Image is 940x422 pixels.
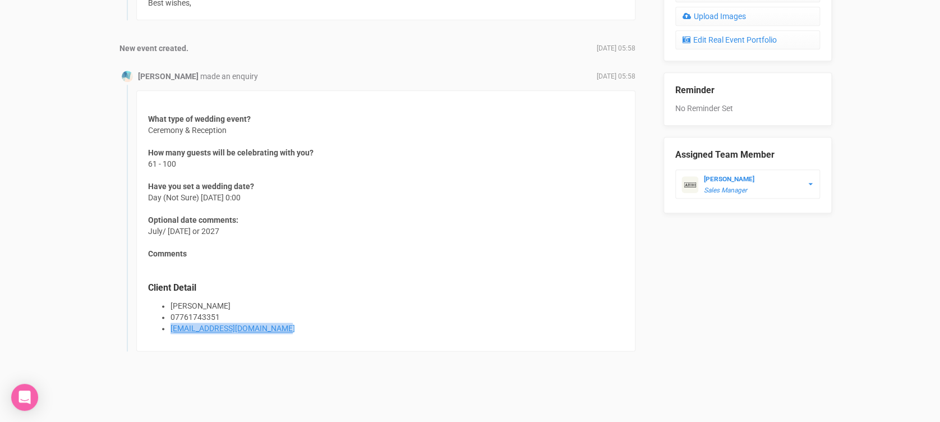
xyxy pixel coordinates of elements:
span: [DATE] 05:58 [597,44,635,53]
span: Ceremony & Reception [148,113,251,136]
a: [EMAIL_ADDRESS][DOMAIN_NAME] [171,324,295,333]
strong: How many guests will be celebrating with you? [148,148,314,157]
img: open-uri20231025-2-1afxnye [681,176,698,193]
li: 07761743351 [171,311,624,323]
button: [PERSON_NAME] Sales Manager [675,169,820,199]
span: 61 - 100 [148,147,314,169]
img: Profile Image [122,71,133,82]
em: Sales Manager [704,186,747,194]
a: Edit Real Event Portfolio [675,30,820,49]
strong: New event created. [119,44,188,53]
strong: [PERSON_NAME] [138,72,199,81]
a: Upload Images [675,7,820,26]
div: Day (Not Sure) [DATE] 0:00 July/ [DATE] or 2027 [136,90,635,351]
strong: Optional date comments: [148,215,238,224]
strong: Have you set a wedding date? [148,182,254,191]
strong: What type of wedding event? [148,114,251,123]
strong: [PERSON_NAME] [704,175,754,183]
legend: Client Detail [148,282,624,295]
legend: Reminder [675,84,820,97]
span: [DATE] 05:58 [597,72,635,81]
div: Open Intercom Messenger [11,384,38,411]
strong: Comments [148,249,187,258]
legend: Assigned Team Member [675,149,820,162]
div: No Reminder Set [675,73,820,114]
li: [PERSON_NAME] [171,300,624,311]
span: made an enquiry [200,72,258,81]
